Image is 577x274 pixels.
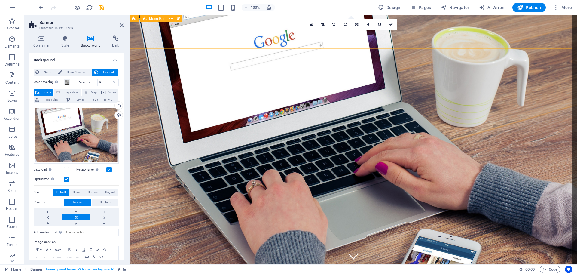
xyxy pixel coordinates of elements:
[56,189,66,196] span: Default
[4,26,20,31] p: Favorites
[88,189,98,196] span: Contain
[54,89,81,96] button: Image slider
[53,246,63,253] button: Font Size
[41,253,48,260] button: Align Center
[82,89,99,96] button: Map
[7,98,17,103] p: Boxes
[149,17,165,20] span: Menu Bar
[408,3,433,12] button: Pages
[99,89,118,96] button: Video
[84,189,102,196] button: Contain
[378,5,401,11] span: Design
[90,89,97,96] span: Map
[8,188,17,193] p: Slider
[83,253,90,260] button: Insert Link
[34,166,64,173] label: Lazyload
[64,199,91,206] button: Direction
[5,80,19,85] p: Content
[34,239,119,246] label: Image caption
[242,4,263,11] button: 100%
[34,176,64,183] label: Optimized
[317,19,328,30] a: Crop mode
[87,246,95,253] button: Strikethrough
[34,79,64,86] label: Color overlay
[306,19,317,30] a: Select files from the file manager, stock photos, or upload file(s)
[64,69,90,76] span: Color / Gradient
[34,229,64,236] label: Alternative text
[530,267,530,272] span: :
[72,199,84,206] span: Direction
[91,96,118,103] button: HTML
[98,4,105,11] button: save
[76,166,106,173] label: Responsive
[80,246,87,253] button: Underline (Ctrl+U)
[5,266,21,273] a: Click to cancel selection. Double-click to open Pages
[438,3,472,12] button: Navigator
[565,266,572,273] button: Usercentrics
[477,3,508,12] button: AI Writer
[102,189,118,196] button: Original
[34,253,41,260] button: Align Left
[41,96,62,103] span: YouTube
[7,242,17,247] p: Forms
[266,5,272,10] i: On resize automatically adjust zoom level to fit chosen device.
[30,266,43,273] span: Click to select. Double-click to edit
[90,253,98,260] button: Clear Formatting
[98,4,105,11] i: Save (Ctrl+S)
[66,246,73,253] button: Bold (Ctrl+B)
[64,229,119,236] input: Alternative text...
[376,3,403,12] div: Design (Ctrl+Alt+Y)
[86,4,93,11] i: Reload page
[100,199,111,206] span: Custom
[34,189,53,196] label: Size
[73,189,81,196] span: Cover
[95,246,101,253] button: Colors
[44,246,53,253] button: Font Family
[45,266,115,273] span: . banner .preset-banner-v3-home-hero-logo-nav-h1
[525,266,535,273] span: 00 00
[108,89,117,96] span: Video
[39,20,124,25] h2: Banner
[34,246,44,253] button: Paragraph Format
[540,266,560,273] button: Code
[101,246,108,253] button: Icons
[251,4,260,11] h6: 100%
[39,25,111,31] h3: Preset #ed-1019993686
[86,4,93,11] button: reload
[38,4,45,11] i: Undo: Change image (Ctrl+Z)
[512,3,546,12] button: Publish
[6,206,18,211] p: Header
[30,266,126,273] nav: breadcrumb
[410,5,431,11] span: Pages
[351,19,363,30] a: Change orientation
[34,69,56,76] button: None
[57,35,76,48] h4: Style
[66,253,73,260] button: Unordered List
[551,3,574,12] button: More
[376,3,403,12] button: Design
[123,268,126,271] i: This element contains a background
[29,35,57,48] h4: Container
[542,266,557,273] span: Code
[73,246,80,253] button: Italic (Ctrl+I)
[98,253,105,260] button: HTML
[92,69,118,76] button: Element
[441,5,469,11] span: Navigator
[69,189,84,196] button: Cover
[108,35,124,48] h4: Link
[5,44,20,49] p: Elements
[34,106,119,164] div: h-digital-google-aJ9zuMXnpRy1L23-3oyHEw.jpg
[363,19,374,30] a: Blur
[74,4,81,11] button: Click here to leave preview mode and continue editing
[386,19,397,30] a: Confirm ( Ctrl ⏎ )
[105,189,115,196] span: Original
[328,19,340,30] a: Rotate left 90°
[29,53,124,64] h4: Background
[73,253,80,260] button: Ordered List
[6,170,18,175] p: Images
[76,35,108,48] h4: Background
[340,19,351,30] a: Rotate right 90°
[34,199,64,206] label: Position
[5,62,20,67] p: Columns
[4,116,20,121] p: Accordion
